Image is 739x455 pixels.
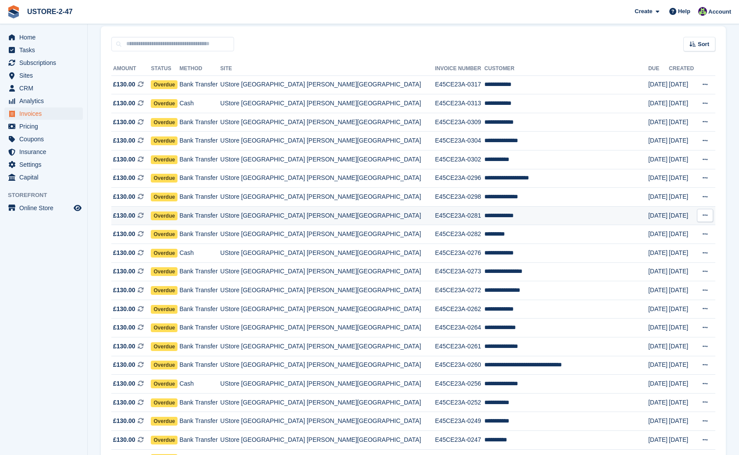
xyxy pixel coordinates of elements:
[151,230,178,239] span: Overdue
[179,244,220,263] td: Cash
[435,281,484,300] td: E45CE23A-0272
[220,319,435,337] td: UStore [GEOGRAPHIC_DATA] [PERSON_NAME][GEOGRAPHIC_DATA]
[113,192,135,201] span: £130.00
[669,150,696,169] td: [DATE]
[111,62,151,76] th: Amount
[435,393,484,412] td: E45CE23A-0252
[4,171,83,183] a: menu
[4,69,83,82] a: menu
[179,132,220,150] td: Bank Transfer
[179,169,220,188] td: Bank Transfer
[19,120,72,133] span: Pricing
[179,225,220,244] td: Bank Transfer
[648,225,669,244] td: [DATE]
[669,375,696,394] td: [DATE]
[220,75,435,94] td: UStore [GEOGRAPHIC_DATA] [PERSON_NAME][GEOGRAPHIC_DATA]
[648,300,669,319] td: [DATE]
[648,206,669,225] td: [DATE]
[435,150,484,169] td: E45CE23A-0302
[113,99,135,108] span: £130.00
[435,188,484,207] td: E45CE23A-0298
[19,171,72,183] span: Capital
[435,62,484,76] th: Invoice Number
[648,412,669,431] td: [DATE]
[220,375,435,394] td: UStore [GEOGRAPHIC_DATA] [PERSON_NAME][GEOGRAPHIC_DATA]
[220,113,435,132] td: UStore [GEOGRAPHIC_DATA] [PERSON_NAME][GEOGRAPHIC_DATA]
[435,262,484,281] td: E45CE23A-0273
[4,31,83,43] a: menu
[648,281,669,300] td: [DATE]
[151,323,178,332] span: Overdue
[4,120,83,133] a: menu
[151,436,178,444] span: Overdue
[151,342,178,351] span: Overdue
[151,174,178,183] span: Overdue
[220,393,435,412] td: UStore [GEOGRAPHIC_DATA] [PERSON_NAME][GEOGRAPHIC_DATA]
[669,337,696,356] td: [DATE]
[220,337,435,356] td: UStore [GEOGRAPHIC_DATA] [PERSON_NAME][GEOGRAPHIC_DATA]
[113,398,135,407] span: £130.00
[179,150,220,169] td: Bank Transfer
[220,430,435,449] td: UStore [GEOGRAPHIC_DATA] [PERSON_NAME][GEOGRAPHIC_DATA]
[220,94,435,113] td: UStore [GEOGRAPHIC_DATA] [PERSON_NAME][GEOGRAPHIC_DATA]
[648,169,669,188] td: [DATE]
[435,225,484,244] td: E45CE23A-0282
[113,360,135,369] span: £130.00
[151,305,178,314] span: Overdue
[113,136,135,145] span: £130.00
[220,262,435,281] td: UStore [GEOGRAPHIC_DATA] [PERSON_NAME][GEOGRAPHIC_DATA]
[151,249,178,258] span: Overdue
[179,412,220,431] td: Bank Transfer
[151,361,178,369] span: Overdue
[179,319,220,337] td: Bank Transfer
[484,62,648,76] th: Customer
[648,62,669,76] th: Due
[4,202,83,214] a: menu
[4,44,83,56] a: menu
[220,169,435,188] td: UStore [GEOGRAPHIC_DATA] [PERSON_NAME][GEOGRAPHIC_DATA]
[113,211,135,220] span: £130.00
[698,40,709,49] span: Sort
[113,155,135,164] span: £130.00
[435,375,484,394] td: E45CE23A-0256
[179,113,220,132] td: Bank Transfer
[4,95,83,107] a: menu
[708,7,731,16] span: Account
[179,188,220,207] td: Bank Transfer
[151,380,178,388] span: Overdue
[179,206,220,225] td: Bank Transfer
[220,62,435,76] th: Site
[113,435,135,444] span: £130.00
[4,158,83,171] a: menu
[648,113,669,132] td: [DATE]
[4,57,83,69] a: menu
[151,417,178,426] span: Overdue
[151,155,178,164] span: Overdue
[669,113,696,132] td: [DATE]
[678,7,690,16] span: Help
[220,281,435,300] td: UStore [GEOGRAPHIC_DATA] [PERSON_NAME][GEOGRAPHIC_DATA]
[648,75,669,94] td: [DATE]
[435,113,484,132] td: E45CE23A-0309
[220,300,435,319] td: UStore [GEOGRAPHIC_DATA] [PERSON_NAME][GEOGRAPHIC_DATA]
[179,300,220,319] td: Bank Transfer
[435,169,484,188] td: E45CE23A-0296
[113,323,135,332] span: £130.00
[669,62,696,76] th: Created
[648,337,669,356] td: [DATE]
[648,356,669,375] td: [DATE]
[669,244,696,263] td: [DATE]
[648,132,669,150] td: [DATE]
[435,319,484,337] td: E45CE23A-0264
[151,286,178,295] span: Overdue
[19,158,72,171] span: Settings
[19,57,72,69] span: Subscriptions
[19,202,72,214] span: Online Store
[113,416,135,426] span: £130.00
[113,248,135,258] span: £130.00
[220,188,435,207] td: UStore [GEOGRAPHIC_DATA] [PERSON_NAME][GEOGRAPHIC_DATA]
[435,356,484,375] td: E45CE23A-0260
[669,319,696,337] td: [DATE]
[19,82,72,94] span: CRM
[669,393,696,412] td: [DATE]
